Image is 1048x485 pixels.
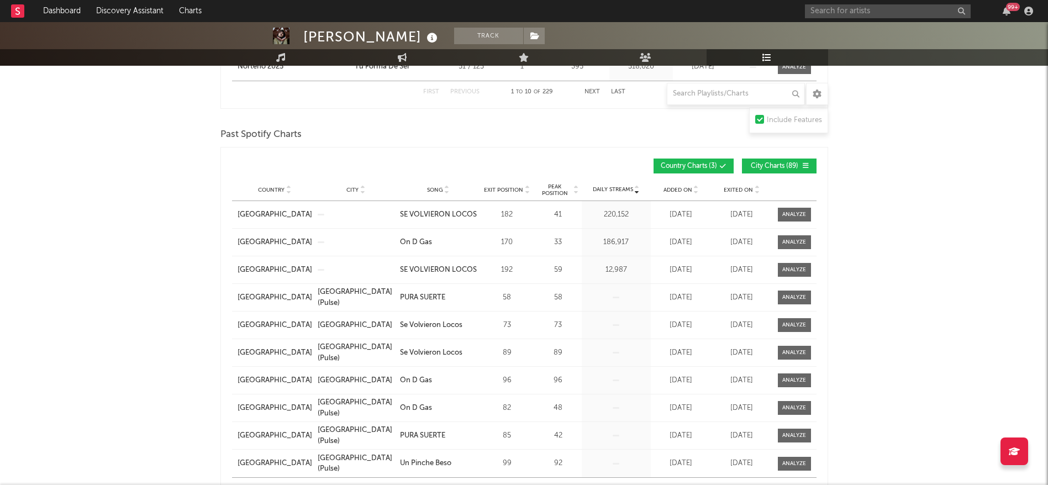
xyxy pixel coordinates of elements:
[482,403,532,414] div: 82
[654,458,709,469] div: [DATE]
[318,287,394,308] a: [GEOGRAPHIC_DATA] (Pulse)
[238,375,312,386] div: [GEOGRAPHIC_DATA]
[612,61,670,72] div: 518,020
[482,209,532,220] div: 182
[654,209,709,220] div: [DATE]
[318,320,392,331] div: [GEOGRAPHIC_DATA]
[714,430,770,441] div: [DATE]
[742,159,817,173] button: City Charts(89)
[400,292,477,303] a: PURA SUERTE
[303,28,440,46] div: [PERSON_NAME]
[482,375,532,386] div: 96
[355,61,410,72] div: Tu Forma De Ser
[611,89,625,95] button: Last
[654,292,709,303] div: [DATE]
[538,237,579,248] div: 33
[400,320,462,331] div: Se Volvieron Locos
[238,430,312,441] a: [GEOGRAPHIC_DATA]
[423,89,439,95] button: First
[400,347,462,359] div: Se Volvieron Locos
[400,237,477,248] a: On D Gas
[654,159,734,173] button: Country Charts(3)
[584,89,600,95] button: Next
[805,4,971,18] input: Search for artists
[654,430,709,441] div: [DATE]
[318,375,392,386] div: [GEOGRAPHIC_DATA]
[400,265,477,276] a: SE VOLVIERON LOCOS
[714,458,770,469] div: [DATE]
[238,403,312,414] a: [GEOGRAPHIC_DATA]
[400,403,432,414] div: On D Gas
[538,292,579,303] div: 58
[400,209,477,220] div: SE VOLVIERON LOCOS
[667,83,805,105] input: Search Playlists/Charts
[482,347,532,359] div: 89
[238,292,312,303] div: [GEOGRAPHIC_DATA]
[238,209,312,220] a: [GEOGRAPHIC_DATA]
[454,28,523,44] button: Track
[482,458,532,469] div: 99
[258,187,285,193] span: Country
[534,89,540,94] span: of
[714,209,770,220] div: [DATE]
[593,186,633,194] span: Daily Streams
[749,163,800,170] span: City Charts ( 89 )
[238,61,283,72] div: Norteño 2025
[318,397,394,419] a: [GEOGRAPHIC_DATA] (Pulse)
[400,458,451,469] div: Un Pinche Beso
[400,237,432,248] div: On D Gas
[482,320,532,331] div: 73
[663,187,692,193] span: Added On
[318,425,394,446] div: [GEOGRAPHIC_DATA] (Pulse)
[584,265,648,276] div: 12,987
[538,347,579,359] div: 89
[538,265,579,276] div: 59
[238,347,312,359] a: [GEOGRAPHIC_DATA]
[482,237,532,248] div: 170
[538,183,572,197] span: Peak Position
[714,375,770,386] div: [DATE]
[584,209,648,220] div: 220,152
[538,375,579,386] div: 96
[654,320,709,331] div: [DATE]
[238,237,312,248] div: [GEOGRAPHIC_DATA]
[238,265,312,276] a: [GEOGRAPHIC_DATA]
[549,61,607,72] div: 395
[714,320,770,331] div: [DATE]
[676,61,731,72] div: [DATE]
[538,430,579,441] div: 42
[714,237,770,248] div: [DATE]
[482,430,532,441] div: 85
[318,342,394,363] div: [GEOGRAPHIC_DATA] (Pulse)
[400,292,445,303] div: PURA SUERTE
[238,320,312,331] a: [GEOGRAPHIC_DATA]
[318,375,394,386] a: [GEOGRAPHIC_DATA]
[446,61,496,72] div: 51 / 125
[427,187,443,193] span: Song
[538,403,579,414] div: 48
[767,114,822,127] div: Include Features
[482,265,532,276] div: 192
[654,265,709,276] div: [DATE]
[400,320,477,331] a: Se Volvieron Locos
[484,187,523,193] span: Exit Position
[400,430,445,441] div: PURA SUERTE
[238,458,312,469] div: [GEOGRAPHIC_DATA]
[538,320,579,331] div: 73
[400,347,477,359] a: Se Volvieron Locos
[238,61,349,72] a: Norteño 2025
[654,347,709,359] div: [DATE]
[654,237,709,248] div: [DATE]
[724,187,753,193] span: Exited On
[318,453,394,475] a: [GEOGRAPHIC_DATA] (Pulse)
[661,163,717,170] span: Country Charts ( 3 )
[502,61,543,72] div: 1
[714,292,770,303] div: [DATE]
